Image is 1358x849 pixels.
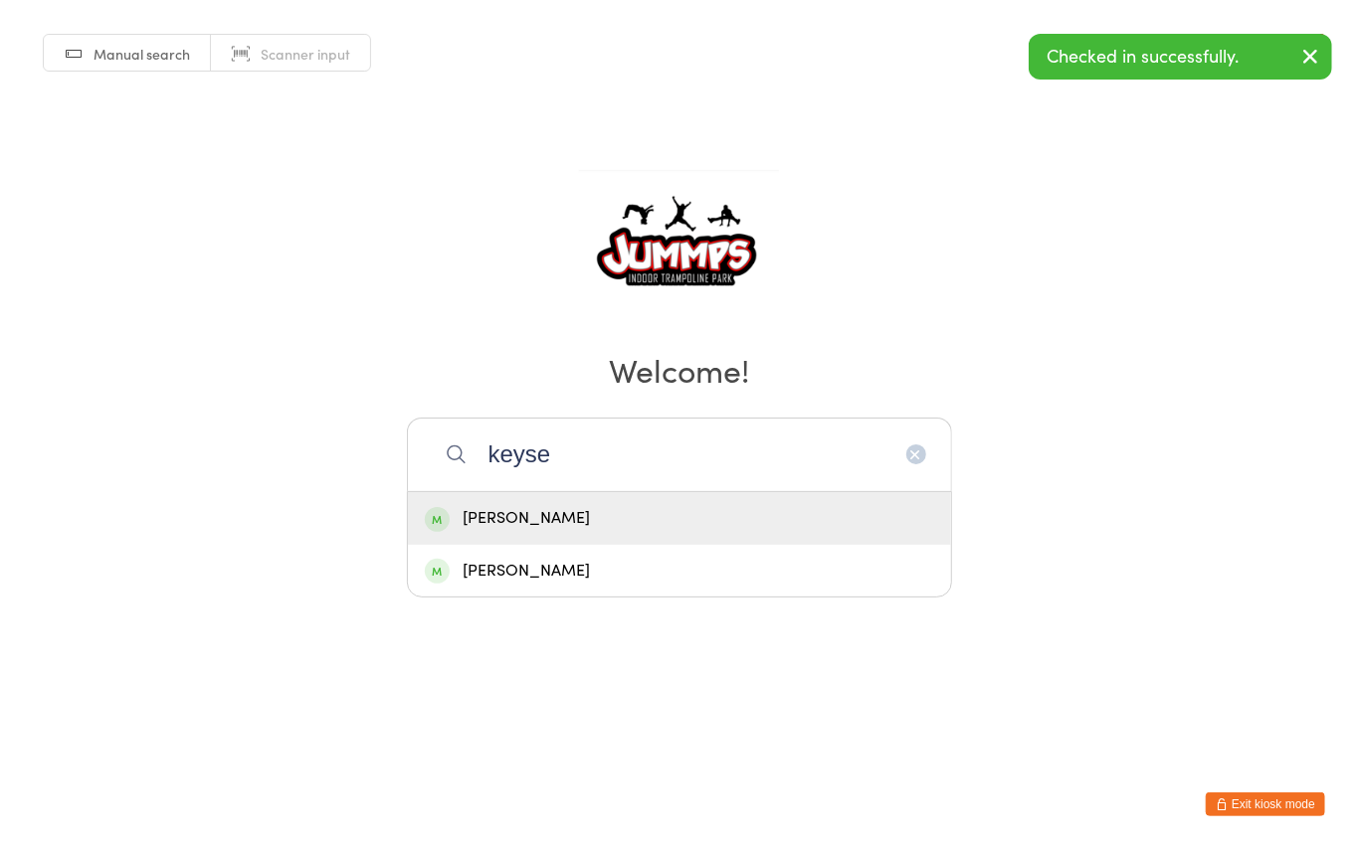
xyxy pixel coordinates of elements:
h2: Welcome! [20,347,1338,392]
button: Exit kiosk mode [1206,792,1325,816]
div: Checked in successfully. [1029,34,1332,80]
span: Scanner input [261,44,350,64]
div: [PERSON_NAME] [425,558,934,585]
div: [PERSON_NAME] [425,505,934,532]
input: Search [407,418,952,491]
span: Manual search [94,44,190,64]
img: Jummps Parkwood Pty Ltd [579,170,779,319]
